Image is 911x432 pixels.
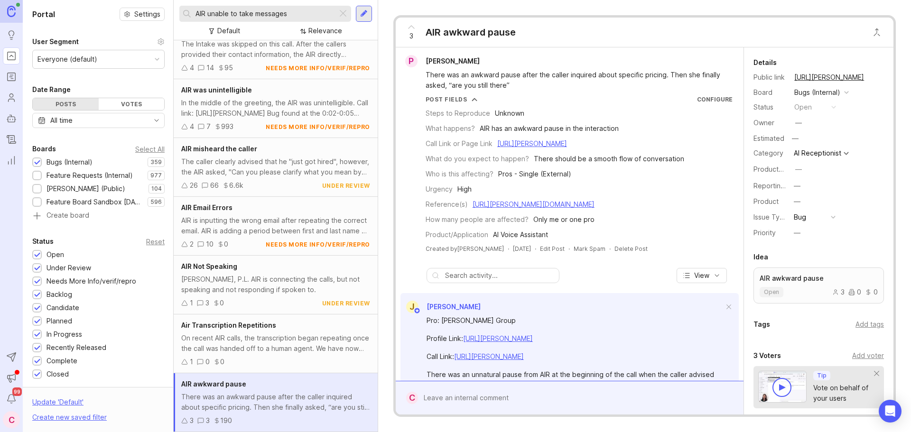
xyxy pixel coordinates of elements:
span: [PERSON_NAME] [427,303,481,311]
div: 3 [832,289,845,295]
a: AIR skips intakeThe Intake was skipped on this call. After the callers provided their contact inf... [174,20,378,79]
div: AI Voice Assistant [493,230,548,240]
button: Mark Spam [574,245,605,253]
p: Tip [817,372,827,379]
div: needs more info/verif/repro [266,123,370,131]
div: 14 [206,63,214,73]
div: Details [753,57,777,68]
div: C [3,411,20,428]
div: Bugs (Internal) [794,87,840,98]
img: video-thumbnail-vote-d41b83416815613422e2ca741bf692cc.jpg [758,371,807,403]
div: AIR is inputting the wrong email after repeating the correct email. AIR is adding a period betwee... [181,215,370,236]
span: open [764,288,779,296]
div: Bug [794,212,806,222]
div: There was an unnatural pause from AIR at the beginning of the call when the caller advised he wan... [427,369,724,390]
a: AIR misheard the callerThe caller clearly advised that he "just got hired", however, the AIR aske... [174,138,378,197]
span: 3 [409,31,413,41]
div: Pro: [PERSON_NAME] Group [427,315,724,326]
button: Post Fields [426,95,478,103]
span: Air Transcription Repetitions [181,321,276,329]
a: [URL][PERSON_NAME] [454,352,524,360]
label: ProductboardID [753,165,804,173]
p: 596 [150,198,162,206]
button: Settings [120,8,165,21]
div: [PERSON_NAME] (Public) [46,184,125,194]
a: AIR Not Speaking[PERSON_NAME], P.L. AIR is connecting the calls, but not speaking and not respond... [174,256,378,314]
div: — [794,196,800,207]
div: Edit Post [540,245,565,253]
a: Reporting [3,152,20,169]
input: Search... [195,9,334,19]
div: 26 [190,180,198,191]
div: AIR has an awkward pause in the interaction [480,123,619,134]
a: [URL][PERSON_NAME][DOMAIN_NAME] [473,200,595,208]
div: 0 [220,357,224,367]
button: Notifications [3,390,20,407]
div: 0 [220,298,224,308]
span: Settings [134,9,160,19]
div: Candidate [46,303,79,313]
p: 977 [150,172,162,179]
a: Create board [32,212,165,221]
div: — [789,132,801,145]
div: Boards [32,143,56,155]
div: under review [322,299,370,307]
div: The caller clearly advised that he "just got hired", however, the AIR asked, "Can you please clar... [181,156,370,177]
div: needs more info/verif/repro [266,240,370,248]
div: 0 [848,289,861,295]
div: Create new saved filter [32,412,107,423]
div: Vote on behalf of your users [813,383,874,404]
p: AIR awkward pause [760,274,878,283]
a: Users [3,89,20,106]
div: 95 [224,63,233,73]
span: View [694,271,709,280]
p: 104 [151,185,162,193]
div: 66 [210,180,219,191]
div: Add tags [855,319,884,330]
div: 3 [205,298,209,308]
div: What do you expect to happen? [426,154,529,164]
div: There should be a smooth flow of conversation [534,154,684,164]
div: under review [322,182,370,190]
div: High [457,184,472,194]
div: Unknown [495,108,524,119]
div: What happens? [426,123,475,134]
a: AIR Email ErrorsAIR is inputting the wrong email after repeating the correct email. AIR is adding... [174,197,378,256]
span: AIR Not Speaking [181,262,237,270]
div: · [535,245,536,253]
div: — [794,228,800,238]
div: Post Fields [426,95,467,103]
span: [PERSON_NAME] [426,57,480,65]
div: Add voter [852,350,884,361]
div: Default [217,26,240,36]
div: Votes [99,98,165,110]
div: Reference(s) [426,199,468,210]
div: Bugs (Internal) [46,157,93,167]
a: Ideas [3,27,20,44]
div: Open [46,249,64,260]
a: [URL][PERSON_NAME] [497,139,567,147]
div: Relevance [308,26,342,36]
div: 0 [865,289,878,295]
label: Priority [753,229,776,237]
div: 0 [224,239,228,249]
a: [URL][PERSON_NAME] [463,334,533,342]
div: 4 [190,63,194,73]
div: How many people are affected? [426,214,529,225]
div: 6.6k [229,180,243,191]
div: There was an awkward pause after the caller inquired about specific pricing. Then she finally ask... [426,70,725,91]
div: Reset [146,239,165,244]
div: Tags [753,319,770,330]
div: — [794,181,800,191]
button: Announcements [3,369,20,386]
div: Recently Released [46,342,106,353]
div: Status [753,102,787,112]
div: Posts [33,98,99,110]
div: 4 [190,121,194,132]
div: 1 [190,298,193,308]
div: Only me or one pro [533,214,595,225]
div: Date Range [32,84,71,95]
div: The Intake was skipped on this call. After the callers provided their contact information, the AI... [181,39,370,60]
button: ProductboardID [792,163,805,175]
div: 3 [190,415,194,426]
